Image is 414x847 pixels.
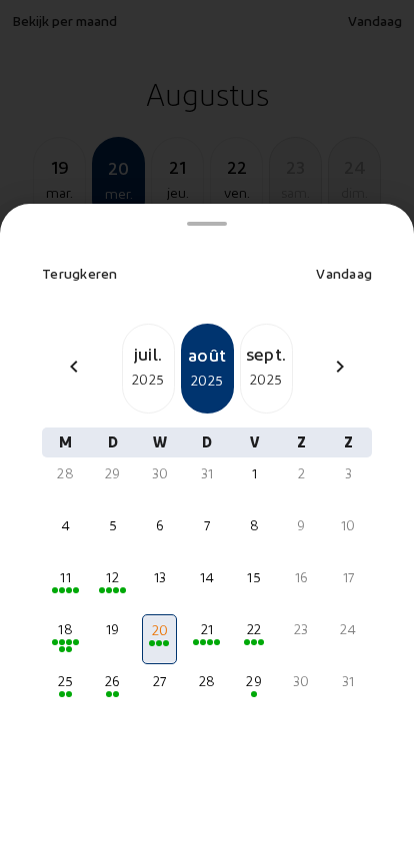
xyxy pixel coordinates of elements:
div: 17 [333,567,364,587]
div: 18 [50,619,81,639]
div: 2025 [123,368,174,392]
div: 9 [286,515,317,535]
div: 29 [239,671,270,691]
div: 5 [97,515,128,535]
div: 28 [191,671,222,691]
mat-icon: chevron_left [62,355,86,379]
div: 10 [333,515,364,535]
div: 2 [286,463,317,483]
div: 24 [333,619,364,639]
div: 6 [144,515,175,535]
div: 23 [286,619,317,639]
div: 30 [144,463,175,483]
span: Vandaag [316,265,372,282]
div: 2025 [241,368,292,392]
div: 25 [50,671,81,691]
div: D [183,427,230,457]
div: 14 [191,567,222,587]
div: 21 [191,619,222,639]
div: 20 [145,620,174,640]
div: juil. [123,340,174,368]
div: 12 [97,567,128,587]
div: 19 [97,619,128,639]
div: 26 [97,671,128,691]
div: 3 [333,463,364,483]
div: 8 [239,515,270,535]
div: 28 [50,463,81,483]
div: 13 [144,567,175,587]
div: sept. [241,340,292,368]
mat-icon: chevron_right [328,355,352,379]
div: 16 [286,567,317,587]
div: 2025 [183,369,232,393]
div: 4 [50,515,81,535]
div: Z [325,427,372,457]
div: D [89,427,136,457]
div: 1 [239,463,270,483]
div: Z [278,427,325,457]
div: 30 [286,671,317,691]
div: M [42,427,89,457]
div: 29 [97,463,128,483]
div: 15 [239,567,270,587]
div: août [183,341,232,369]
div: V [231,427,278,457]
span: Terugkeren [42,265,118,282]
div: 11 [50,567,81,587]
div: W [136,427,183,457]
div: 7 [191,515,222,535]
div: 31 [333,671,364,691]
div: 22 [239,619,270,639]
div: 27 [144,671,175,691]
div: 31 [191,463,222,483]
